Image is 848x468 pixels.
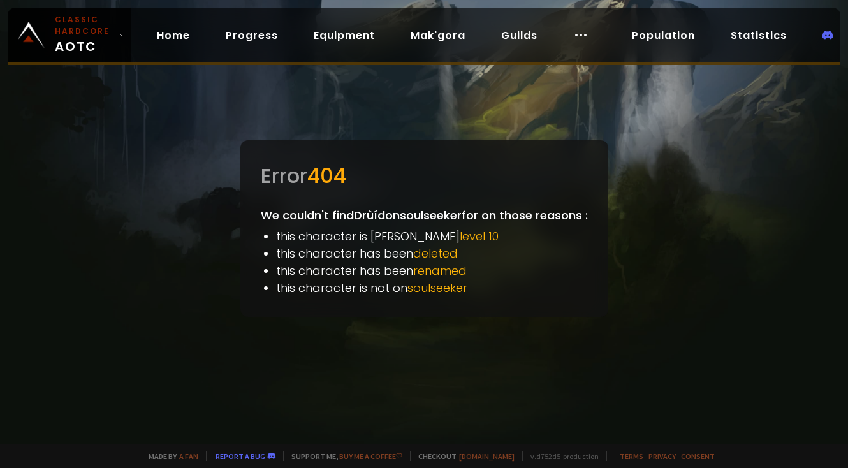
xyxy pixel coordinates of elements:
div: Error [261,161,588,191]
span: AOTC [55,14,113,56]
li: this character is [PERSON_NAME] [276,228,588,245]
span: 404 [307,161,346,190]
div: We couldn't find Drùíd on soulseeker for on those reasons : [240,140,608,317]
a: Progress [216,22,288,48]
a: a fan [179,451,198,461]
span: Checkout [410,451,515,461]
a: Privacy [648,451,676,461]
a: Statistics [720,22,797,48]
li: this character has been [276,262,588,279]
small: Classic Hardcore [55,14,113,37]
li: this character is not on [276,279,588,296]
a: Report a bug [216,451,265,461]
a: Mak'gora [400,22,476,48]
span: v. d752d5 - production [522,451,599,461]
a: Terms [620,451,643,461]
span: Made by [141,451,198,461]
a: Equipment [303,22,385,48]
a: Guilds [491,22,548,48]
span: level 10 [460,228,499,244]
span: renamed [413,263,467,279]
span: deleted [413,245,458,261]
span: Support me, [283,451,402,461]
a: Consent [681,451,715,461]
li: this character has been [276,245,588,262]
a: Classic HardcoreAOTC [8,8,131,62]
a: Home [147,22,200,48]
a: Population [622,22,705,48]
a: Buy me a coffee [339,451,402,461]
span: soulseeker [407,280,467,296]
a: [DOMAIN_NAME] [459,451,515,461]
